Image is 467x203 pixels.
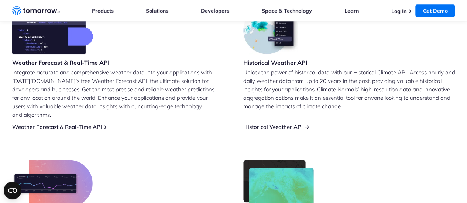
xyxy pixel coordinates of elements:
[12,59,110,67] h3: Weather Forecast & Real-Time API
[415,4,455,17] a: Get Demo
[201,7,229,14] a: Developers
[344,7,359,14] a: Learn
[92,7,114,14] a: Products
[12,68,224,119] p: Integrate accurate and comprehensive weather data into your applications with [DATE][DOMAIN_NAME]...
[243,59,308,67] h3: Historical Weather API
[243,123,303,130] a: Historical Weather API
[262,7,312,14] a: Space & Technology
[12,5,60,16] a: Home link
[12,123,102,130] a: Weather Forecast & Real-Time API
[391,8,406,14] a: Log In
[4,182,21,199] button: Open CMP widget
[146,7,168,14] a: Solutions
[243,68,455,111] p: Unlock the power of historical data with our Historical Climate API. Access hourly and daily weat...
